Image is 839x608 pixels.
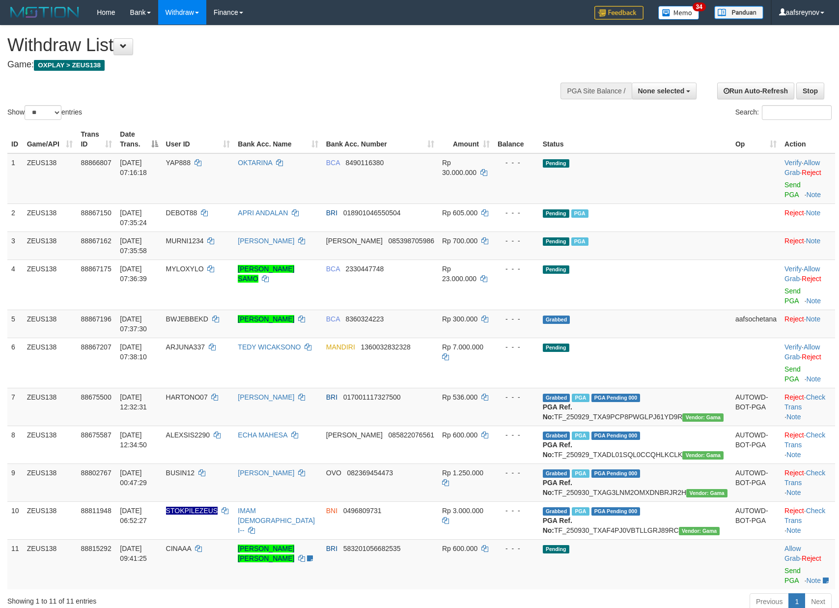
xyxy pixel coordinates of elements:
[326,343,355,351] span: MANDIRI
[166,393,208,401] span: HARTONO07
[498,264,535,274] div: - - -
[498,342,535,352] div: - - -
[361,343,411,351] span: Copy 1360032832328 to clipboard
[572,507,589,516] span: Marked by aafsreyleap
[7,260,23,310] td: 4
[326,265,340,273] span: BCA
[781,203,835,232] td: ·
[234,125,322,153] th: Bank Acc. Name: activate to sort column ascending
[238,545,294,562] a: [PERSON_NAME] [PERSON_NAME]
[539,388,731,426] td: TF_250929_TXA9PCP8PWGLPJ61YD9R
[784,393,825,411] a: Check Trans
[784,545,801,562] a: Allow Grab
[23,539,77,589] td: ZEUS138
[238,209,288,217] a: APRI ANDALAN
[543,237,569,246] span: Pending
[23,426,77,463] td: ZEUS138
[731,501,781,539] td: AUTOWD-BOT-PGA
[326,507,337,515] span: BNI
[498,392,535,402] div: - - -
[571,237,588,246] span: Marked by aafkaynarin
[7,501,23,539] td: 10
[442,469,483,477] span: Rp 1.250.000
[543,344,569,352] span: Pending
[23,310,77,338] td: ZEUS138
[120,393,147,411] span: [DATE] 12:32:31
[389,237,434,245] span: Copy 085398705986 to clipboard
[322,125,438,153] th: Bank Acc. Number: activate to sort column ascending
[543,507,570,516] span: Grabbed
[784,365,801,383] a: Send PGA
[166,469,195,477] span: BUSIN12
[786,413,801,421] a: Note
[166,237,204,245] span: MURNI1234
[345,159,384,167] span: Copy 8490116380 to clipboard
[7,125,23,153] th: ID
[806,375,821,383] a: Note
[543,479,572,496] b: PGA Ref. No:
[81,315,111,323] span: 88867196
[120,343,147,361] span: [DATE] 07:38:10
[591,432,641,440] span: PGA Pending
[679,527,720,535] span: Vendor URL: https://trx31.1velocity.biz
[498,158,535,168] div: - - -
[494,125,539,153] th: Balance
[572,432,589,440] span: Marked by aafpengsreynich
[806,237,821,245] a: Note
[572,469,589,478] span: Marked by aafsreyleap
[539,463,731,501] td: TF_250930_TXAG3LNM2OMXDNBRJR2H
[438,125,494,153] th: Amount: activate to sort column ascending
[120,315,147,333] span: [DATE] 07:37:30
[762,105,832,120] input: Search:
[781,153,835,204] td: · ·
[326,315,340,323] span: BCA
[442,507,483,515] span: Rp 3.000.000
[784,287,801,305] a: Send PGA
[560,83,631,99] div: PGA Site Balance /
[347,469,393,477] span: Copy 082369454473 to clipboard
[238,469,294,477] a: [PERSON_NAME]
[7,539,23,589] td: 11
[23,153,77,204] td: ZEUS138
[81,159,111,167] span: 88866807
[591,507,641,516] span: PGA Pending
[784,159,820,176] span: ·
[442,237,477,245] span: Rp 700.000
[796,83,824,99] a: Stop
[326,545,337,552] span: BRI
[345,265,384,273] span: Copy 2330447748 to clipboard
[543,403,572,421] b: PGA Ref. No:
[806,297,821,305] a: Note
[442,545,477,552] span: Rp 600.000
[343,545,401,552] span: Copy 583201056682535 to clipboard
[238,343,301,351] a: TEDY WICAKSONO
[25,105,61,120] select: Showentries
[498,430,535,440] div: - - -
[784,567,801,584] a: Send PGA
[682,451,724,460] span: Vendor URL: https://trx31.1velocity.biz
[781,338,835,388] td: · ·
[7,592,342,606] div: Showing 1 to 11 of 11 entries
[120,237,147,255] span: [DATE] 07:35:58
[81,545,111,552] span: 88815292
[81,265,111,273] span: 88867175
[498,506,535,516] div: - - -
[120,159,147,176] span: [DATE] 07:16:18
[802,554,821,562] a: Reject
[326,159,340,167] span: BCA
[23,203,77,232] td: ZEUS138
[7,105,82,120] label: Show entries
[7,35,550,55] h1: Withdraw List
[81,431,111,439] span: 88675587
[571,209,588,218] span: Marked by aaftrukkakada
[238,431,287,439] a: ECHA MAHESA
[442,209,477,217] span: Rp 605.000
[7,153,23,204] td: 1
[23,338,77,388] td: ZEUS138
[23,232,77,260] td: ZEUS138
[784,343,802,351] a: Verify
[166,265,204,273] span: MYLOXYLO
[781,539,835,589] td: ·
[784,393,804,401] a: Reject
[784,469,825,487] a: Check Trans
